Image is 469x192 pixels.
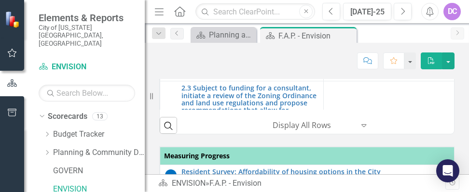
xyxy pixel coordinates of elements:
[53,129,145,140] a: Budget Tracker
[172,179,206,188] a: ENVISION
[165,169,177,181] img: No Target Established
[278,30,354,42] div: F.A.P. - Envision
[193,29,254,41] a: Planning and Community Development
[53,147,145,158] a: Planning & Community Development Home
[343,3,391,20] button: [DATE]-25
[443,3,461,20] button: DC
[209,29,254,41] div: Planning and Community Development
[92,112,108,120] div: 13
[195,3,315,20] input: Search ClearPoint...
[181,84,318,136] a: 2.3 Subject to funding for a consultant, initiate a review of the Zoning Ordinance and land use r...
[5,11,22,28] img: ClearPoint Strategy
[39,12,135,24] span: Elements & Reports
[160,81,324,152] td: Double-Click to Edit Right Click for Context Menu
[53,166,145,177] a: GOVERN
[346,6,388,18] div: [DATE]-25
[209,179,262,188] div: F.A.P. - Envision
[158,178,445,189] div: »
[39,24,135,47] small: City of [US_STATE][GEOGRAPHIC_DATA], [GEOGRAPHIC_DATA]
[436,159,459,182] div: Open Intercom Messenger
[39,85,135,102] input: Search Below...
[39,62,135,73] a: ENVISION
[48,111,87,122] a: Scorecards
